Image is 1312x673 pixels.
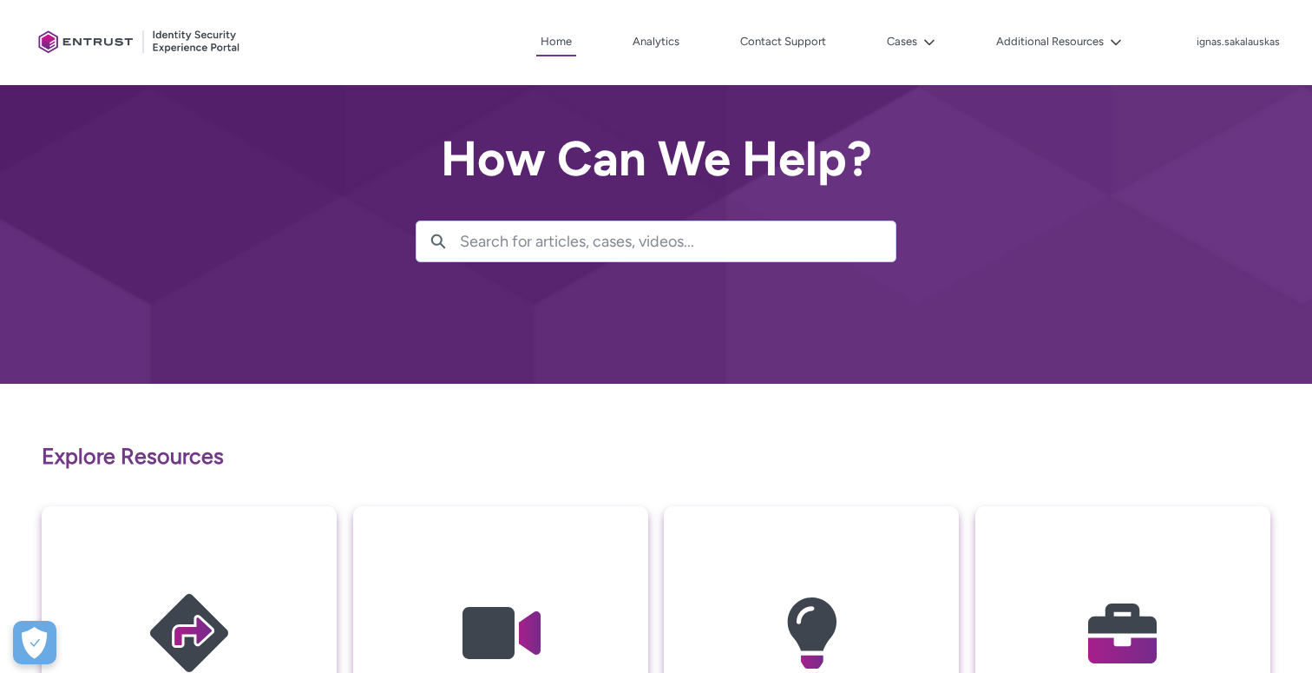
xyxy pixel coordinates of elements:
p: ignas.sakalauskas [1197,36,1280,49]
input: Search for articles, cases, videos... [460,221,895,261]
a: Contact Support [736,29,830,55]
p: Explore Resources [42,440,1270,473]
iframe: Qualified Messenger [1232,593,1312,673]
button: Search [417,221,460,261]
button: Additional Resources [992,29,1126,55]
button: User Profile ignas.sakalauskas [1196,32,1281,49]
a: Analytics, opens in new tab [628,29,684,55]
a: Home [536,29,576,56]
button: Cases [882,29,940,55]
div: Cookie Preferences [13,621,56,664]
button: Open Preferences [13,621,56,664]
h2: How Can We Help? [416,132,896,186]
